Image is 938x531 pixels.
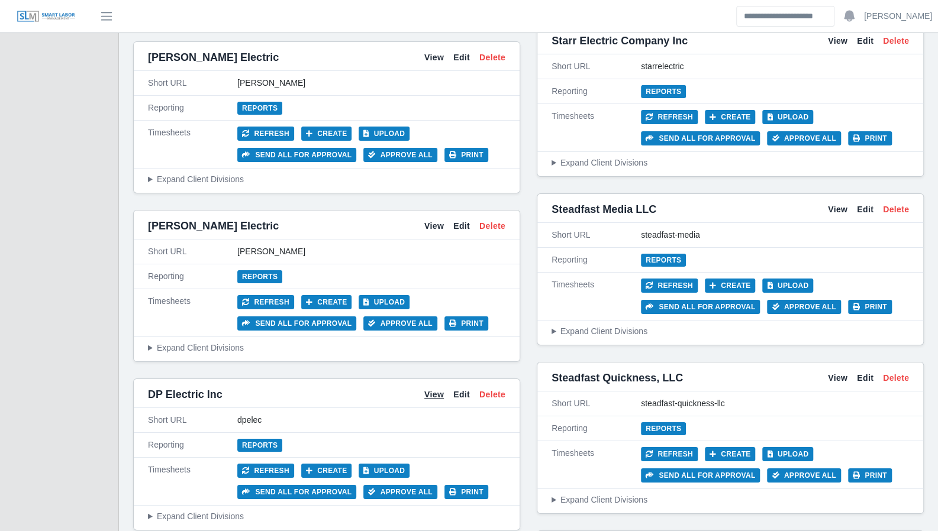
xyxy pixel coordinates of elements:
a: Reports [237,270,282,283]
input: Search [736,6,834,27]
a: Reports [641,85,686,98]
button: Send all for approval [641,468,760,483]
button: Upload [359,127,410,141]
a: Delete [883,203,909,216]
div: Timesheets [552,447,641,483]
button: Approve All [767,468,841,483]
a: Delete [883,35,909,47]
div: [PERSON_NAME] [237,77,505,89]
a: Delete [883,372,909,384]
div: Reporting [148,270,237,283]
a: Edit [453,388,470,401]
button: Refresh [237,127,294,141]
button: Create [301,295,352,309]
div: Short URL [552,60,641,73]
div: steadfast-media [641,229,909,241]
button: Approve All [363,148,437,162]
a: Delete [479,220,505,232]
a: View [424,51,444,64]
button: Create [301,127,352,141]
a: [PERSON_NAME] [864,10,932,22]
a: Reports [641,254,686,267]
button: Approve All [363,316,437,331]
div: Short URL [148,77,237,89]
button: Send all for approval [237,316,356,331]
a: View [828,203,847,216]
div: Short URL [148,245,237,258]
summary: Expand Client Divisions [552,325,909,338]
div: Timesheets [148,464,237,499]
button: Print [848,468,892,483]
a: View [828,372,847,384]
button: Refresh [237,464,294,478]
span: [PERSON_NAME] Electric [148,218,279,234]
div: dpelec [237,414,505,426]
a: Reports [237,439,282,452]
a: Delete [479,388,505,401]
button: Refresh [641,279,698,293]
a: View [828,35,847,47]
button: Upload [359,464,410,478]
button: Refresh [641,110,698,124]
button: Create [301,464,352,478]
div: Timesheets [552,279,641,314]
button: Upload [762,110,813,124]
div: Timesheets [148,295,237,331]
button: Upload [762,447,813,461]
button: Refresh [237,295,294,309]
div: Reporting [552,85,641,98]
summary: Expand Client Divisions [148,510,505,523]
summary: Expand Client Divisions [148,342,505,354]
a: View [424,220,444,232]
summary: Expand Client Divisions [552,494,909,506]
div: Timesheets [552,110,641,145]
div: Reporting [552,422,641,435]
a: Edit [857,35,873,47]
span: Steadfast Media LLC [552,201,656,218]
a: Reports [641,422,686,435]
a: Edit [857,203,873,216]
button: Print [444,485,488,499]
div: Short URL [552,229,641,241]
span: Steadfast Quickness, LLC [552,370,683,386]
button: Print [444,148,488,162]
div: steadfast-quickness-llc [641,397,909,410]
div: [PERSON_NAME] [237,245,505,258]
button: Create [705,447,756,461]
a: View [424,388,444,401]
button: Upload [762,279,813,293]
button: Approve All [767,300,841,314]
button: Refresh [641,447,698,461]
div: Reporting [148,439,237,451]
span: [PERSON_NAME] Electric [148,49,279,66]
button: Approve All [767,131,841,145]
button: Send all for approval [237,148,356,162]
div: Short URL [148,414,237,426]
a: Edit [453,220,470,232]
div: starrelectric [641,60,909,73]
div: Reporting [552,254,641,266]
button: Create [705,110,756,124]
button: Send all for approval [237,485,356,499]
a: Edit [857,372,873,384]
button: Upload [359,295,410,309]
a: Edit [453,51,470,64]
button: Print [848,131,892,145]
button: Send all for approval [641,300,760,314]
summary: Expand Client Divisions [552,157,909,169]
button: Create [705,279,756,293]
a: Delete [479,51,505,64]
button: Approve All [363,485,437,499]
div: Short URL [552,397,641,410]
button: Send all for approval [641,131,760,145]
button: Print [444,316,488,331]
div: Timesheets [148,127,237,162]
span: DP Electric Inc [148,386,223,403]
button: Print [848,300,892,314]
img: SLM Logo [17,10,76,23]
summary: Expand Client Divisions [148,173,505,186]
span: Starr Electric Company Inc [552,33,688,49]
a: Reports [237,102,282,115]
div: Reporting [148,102,237,114]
